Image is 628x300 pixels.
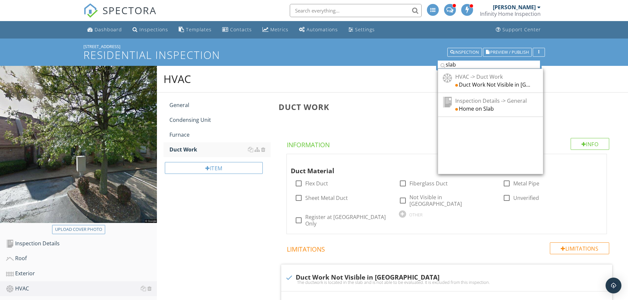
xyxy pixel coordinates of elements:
div: Exterior [6,269,157,278]
a: Dashboard [85,24,125,36]
a: Settings [346,24,377,36]
div: Dashboard [95,26,122,33]
div: Upload cover photo [55,226,102,233]
label: Sheet Metal Duct [305,195,348,201]
h3: Duct Work [279,102,617,111]
button: Preview / Publish [483,48,532,57]
h4: Information [287,138,609,149]
button: Inspection [447,48,482,57]
a: Metrics [260,24,291,36]
label: Register at [GEOGRAPHIC_DATA] Only [305,214,391,227]
div: Infinity Home Inspection [480,11,541,17]
div: Metrics [270,26,288,33]
input: Search everything... [290,4,422,17]
a: Support Center [493,24,544,36]
div: Roof [6,254,157,263]
div: Inspection Details -> General [455,97,530,105]
div: Duct Work Not Visible in [GEOGRAPHIC_DATA] [455,81,530,89]
div: Condensing Unit [169,116,271,124]
div: Duct Work [169,146,271,153]
div: Limitations [550,242,609,254]
h1: Residential Inspection [83,49,545,61]
div: [STREET_ADDRESS] [83,44,545,49]
input: search for comments [438,61,540,69]
div: [PERSON_NAME] [493,4,536,11]
a: Inspection [447,49,482,55]
label: Fiberglass Duct [409,180,448,187]
div: Settings [355,26,375,33]
img: The Best Home Inspection Software - Spectora [83,3,98,18]
div: HVAC [164,72,191,86]
div: Contacts [230,26,252,33]
div: Templates [186,26,212,33]
div: Info [571,138,610,150]
span: SPECTORA [103,3,157,17]
div: Duct Material [291,157,587,176]
span: Preview / Publish [490,50,529,54]
button: Upload cover photo [52,225,105,234]
div: General [169,101,271,109]
div: HVAC -> Duct Work [455,73,530,81]
label: Unverified [513,195,539,201]
div: Item [165,162,263,174]
div: Inspection [450,50,479,55]
div: The ductwork is located in the slab and is not able to be evaluated. It is excluded from this ins... [285,280,608,285]
div: Furnace [169,131,271,139]
a: Templates [176,24,214,36]
label: Not Visible in [GEOGRAPHIC_DATA] [409,194,495,207]
label: Metal Pipe [513,180,539,187]
div: HVAC [6,285,157,293]
a: Automations (Advanced) [296,24,341,36]
div: Home on Slab [455,105,530,113]
a: Preview / Publish [483,49,532,55]
div: Inspection Details [6,239,157,248]
div: Automations [307,26,338,33]
a: Contacts [220,24,254,36]
a: SPECTORA [83,9,157,23]
a: Inspections [130,24,171,36]
div: Open Intercom Messenger [606,278,621,293]
div: OTHER [409,212,423,217]
h4: Limitations [287,242,609,254]
div: Inspections [139,26,168,33]
div: Support Center [502,26,541,33]
label: Flex Duct [305,180,328,187]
